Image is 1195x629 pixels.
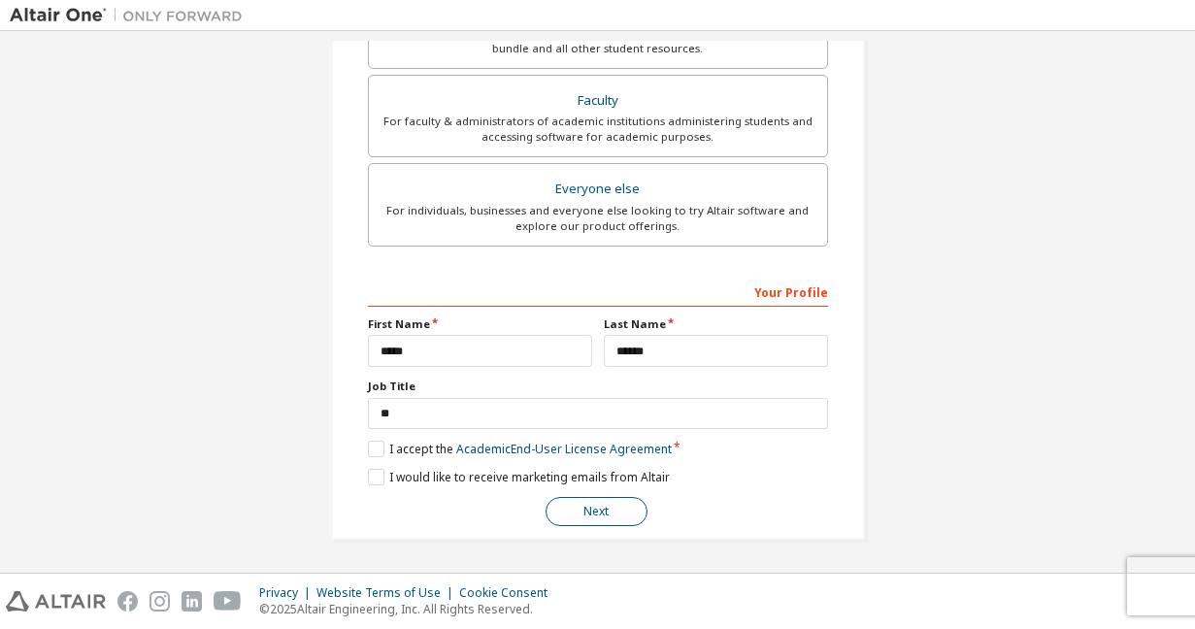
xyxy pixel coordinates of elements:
div: Website Terms of Use [316,585,459,601]
label: I would like to receive marketing emails from Altair [368,469,670,485]
div: For currently enrolled students looking to access the free Altair Student Edition bundle and all ... [381,25,815,56]
div: For faculty & administrators of academic institutions administering students and accessing softwa... [381,114,815,145]
label: First Name [368,316,592,332]
label: I accept the [368,441,672,457]
div: Faculty [381,87,815,115]
div: Cookie Consent [459,585,559,601]
label: Job Title [368,379,828,394]
img: facebook.svg [117,591,138,612]
div: Privacy [259,585,316,601]
label: Last Name [604,316,828,332]
img: altair_logo.svg [6,591,106,612]
img: Altair One [10,6,252,25]
button: Next [546,497,647,526]
img: youtube.svg [214,591,242,612]
img: instagram.svg [149,591,170,612]
div: For individuals, businesses and everyone else looking to try Altair software and explore our prod... [381,203,815,234]
img: linkedin.svg [182,591,202,612]
div: Your Profile [368,276,828,307]
div: Everyone else [381,176,815,203]
p: © 2025 Altair Engineering, Inc. All Rights Reserved. [259,601,559,617]
a: Academic End-User License Agreement [456,441,672,457]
